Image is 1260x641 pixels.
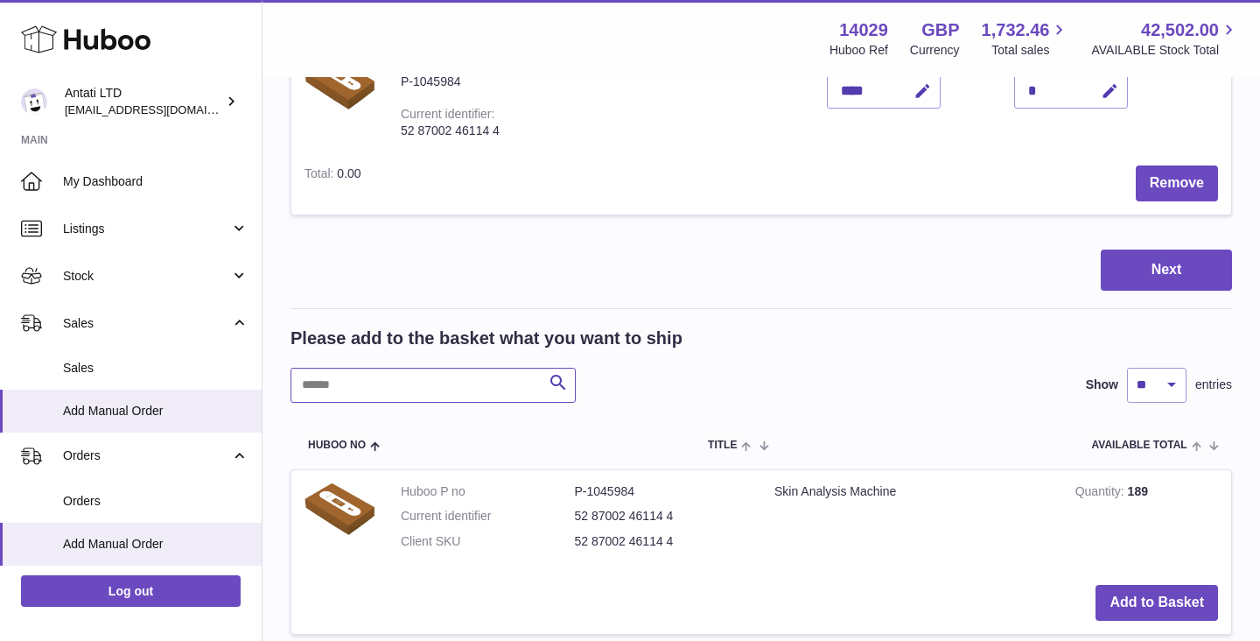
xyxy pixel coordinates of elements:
td: Skin Analysis Machine [513,44,814,152]
dt: Client SKU [401,533,575,550]
a: 1,732.46 Total sales [982,18,1070,59]
td: 189 [1062,470,1231,573]
label: Show [1086,377,1118,393]
strong: Quantity [1075,484,1128,503]
span: [EMAIL_ADDRESS][DOMAIN_NAME] [65,102,257,116]
img: toufic@antatiskin.com [21,88,47,115]
span: Sales [63,315,230,332]
span: Orders [63,493,248,510]
span: Huboo no [308,440,366,451]
span: entries [1195,377,1232,393]
a: Log out [21,575,241,607]
span: Orders [63,447,230,464]
span: Add Manual Order [63,403,248,419]
span: AVAILABLE Stock Total [1091,42,1239,59]
strong: 14029 [839,18,888,42]
div: Antati LTD [65,85,222,118]
strong: GBP [921,18,959,42]
dd: P-1045984 [575,483,749,500]
div: 52 87002 46114 4 [401,123,500,139]
dd: 52 87002 46114 4 [575,508,749,525]
div: Current identifier [401,107,494,125]
span: Title [708,440,737,451]
a: 42,502.00 AVAILABLE Stock Total [1091,18,1239,59]
span: AVAILABLE Total [1092,440,1187,451]
span: Total sales [991,42,1069,59]
span: 0.00 [337,166,360,180]
button: Next [1101,250,1232,291]
span: Sales [63,360,248,377]
div: P-1045984 [401,74,500,90]
span: Add Manual Order [63,536,248,553]
div: Currency [910,42,960,59]
img: Skin Analysis Machine [304,57,374,109]
dt: Huboo P no [401,483,575,500]
label: Total [304,166,337,185]
td: Skin Analysis Machine [761,470,1062,573]
span: 1,732.46 [982,18,1050,42]
dd: 52 87002 46114 4 [575,533,749,550]
img: Skin Analysis Machine [304,483,374,536]
button: Remove [1136,166,1218,201]
span: Listings [63,221,230,237]
span: Stock [63,268,230,285]
dt: Current identifier [401,508,575,525]
button: Add to Basket [1095,585,1218,621]
div: Huboo Ref [829,42,888,59]
h2: Please add to the basket what you want to ship [290,327,682,350]
span: 42,502.00 [1141,18,1219,42]
span: My Dashboard [63,173,248,190]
